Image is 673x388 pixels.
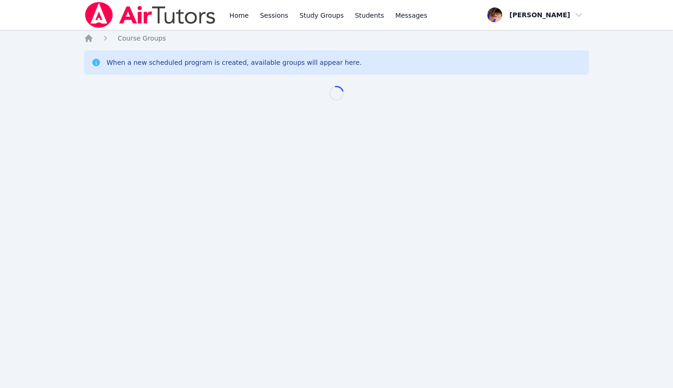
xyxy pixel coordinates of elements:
a: Course Groups [118,34,166,43]
nav: Breadcrumb [84,34,589,43]
span: Course Groups [118,35,166,42]
div: When a new scheduled program is created, available groups will appear here. [106,58,362,67]
img: Air Tutors [84,2,216,28]
span: Messages [395,11,428,20]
